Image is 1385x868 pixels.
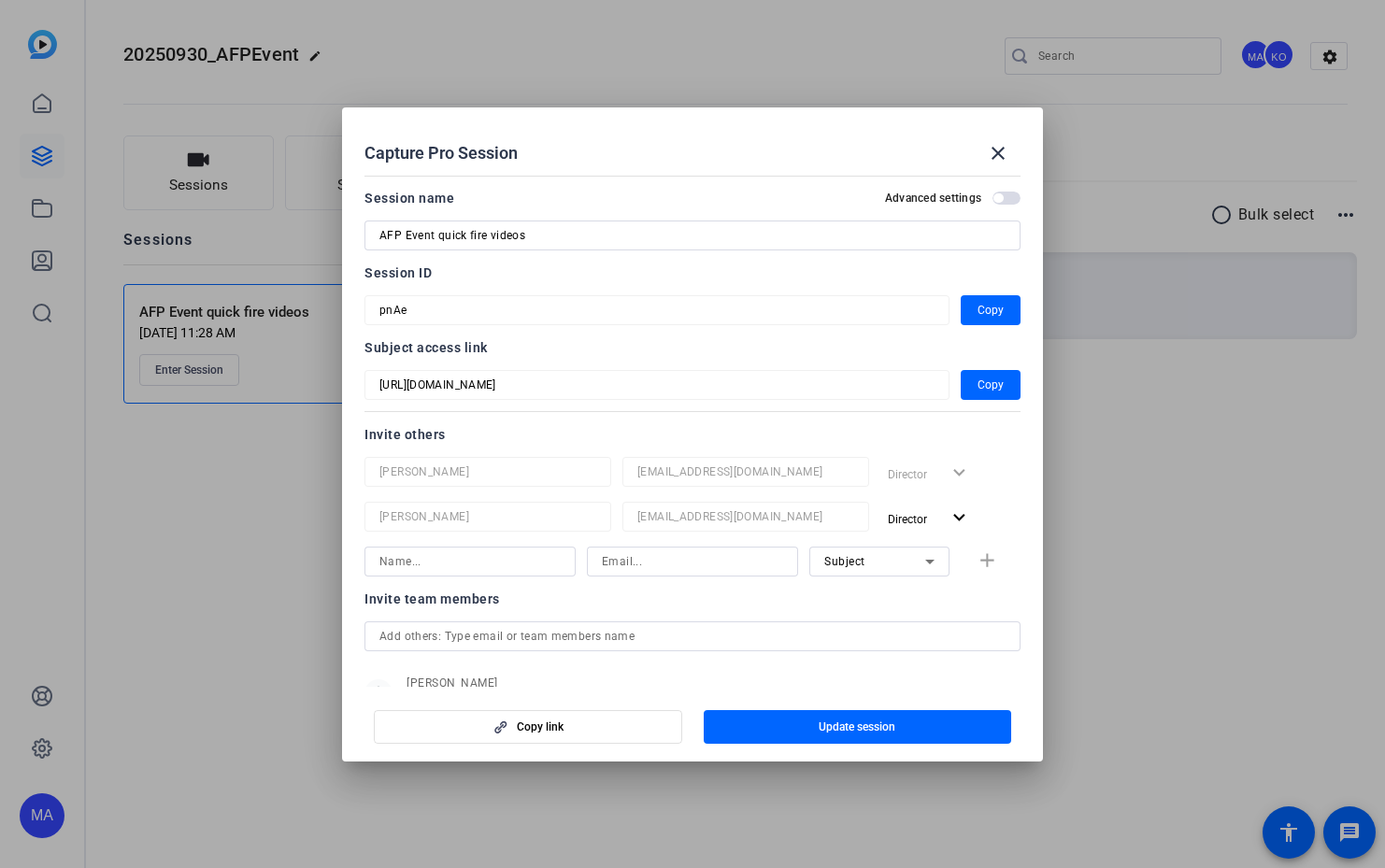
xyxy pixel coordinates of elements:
[379,505,596,528] input: Name...
[978,299,1004,321] span: Copy
[379,374,935,396] input: Session OTP
[364,588,1021,610] div: Invite team members
[364,679,393,707] mat-icon: person
[364,336,1021,359] div: Subject access link
[364,262,1021,284] div: Session ID
[602,550,783,573] input: Email...
[364,187,454,209] div: Session name
[961,370,1021,400] button: Copy
[374,710,682,744] button: Copy link
[364,423,1021,446] div: Invite others
[880,502,978,535] button: Director
[948,506,971,530] mat-icon: expand_more
[978,374,1004,396] span: Copy
[637,505,854,528] input: Email...
[407,676,595,690] span: [PERSON_NAME]
[637,461,854,483] input: Email...
[888,513,927,526] span: Director
[987,142,1009,164] mat-icon: close
[379,550,561,573] input: Name...
[379,625,1006,647] input: Add others: Type email or team members name
[379,299,935,321] input: Session OTP
[364,131,1021,176] div: Capture Pro Session
[819,719,895,734] span: Update session
[961,295,1021,325] button: Copy
[885,191,981,206] h2: Advanced settings
[517,719,564,734] span: Copy link
[379,224,1006,247] input: Enter Session Name
[379,461,596,483] input: Name...
[704,710,1012,744] button: Update session
[824,555,865,568] span: Subject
